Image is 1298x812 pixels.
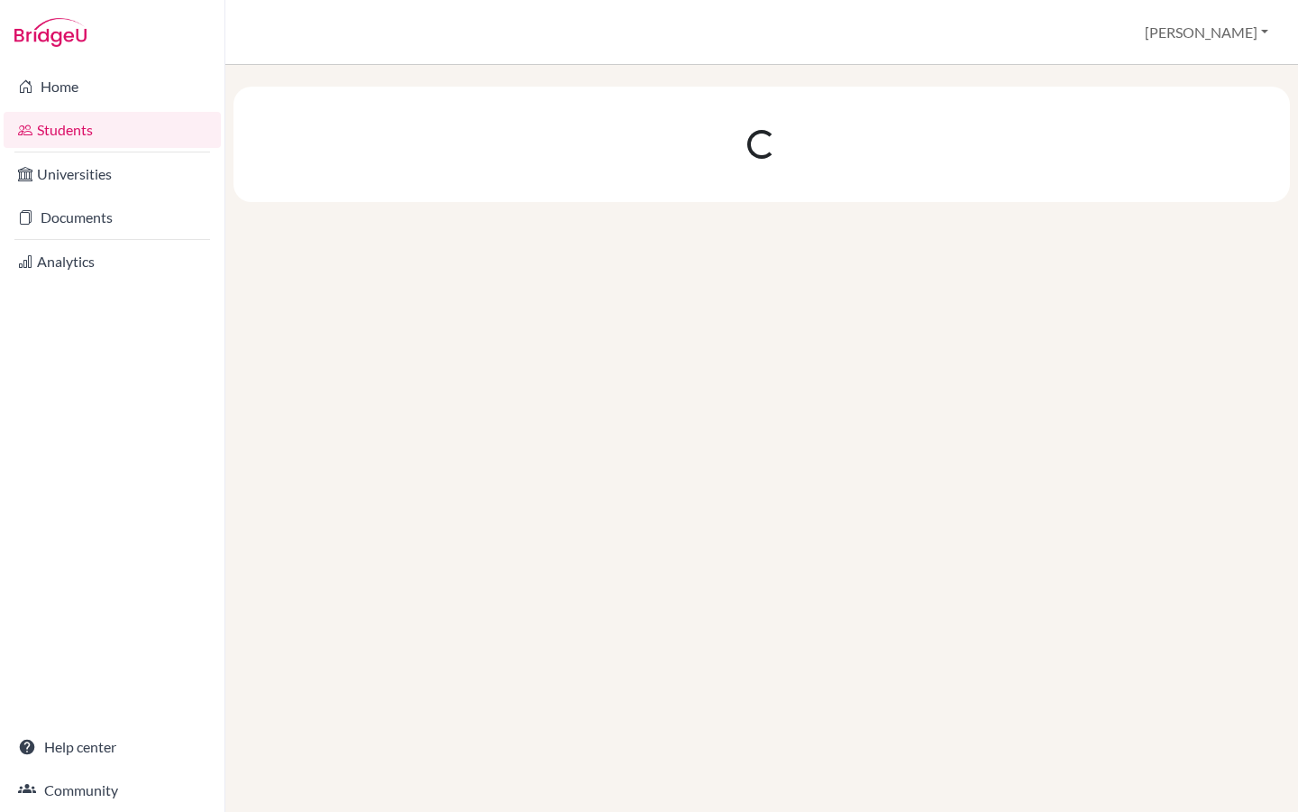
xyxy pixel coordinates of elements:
[4,199,221,235] a: Documents
[4,112,221,148] a: Students
[14,18,87,47] img: Bridge-U
[4,772,221,808] a: Community
[4,69,221,105] a: Home
[4,156,221,192] a: Universities
[4,244,221,280] a: Analytics
[4,729,221,765] a: Help center
[1137,15,1276,50] button: [PERSON_NAME]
